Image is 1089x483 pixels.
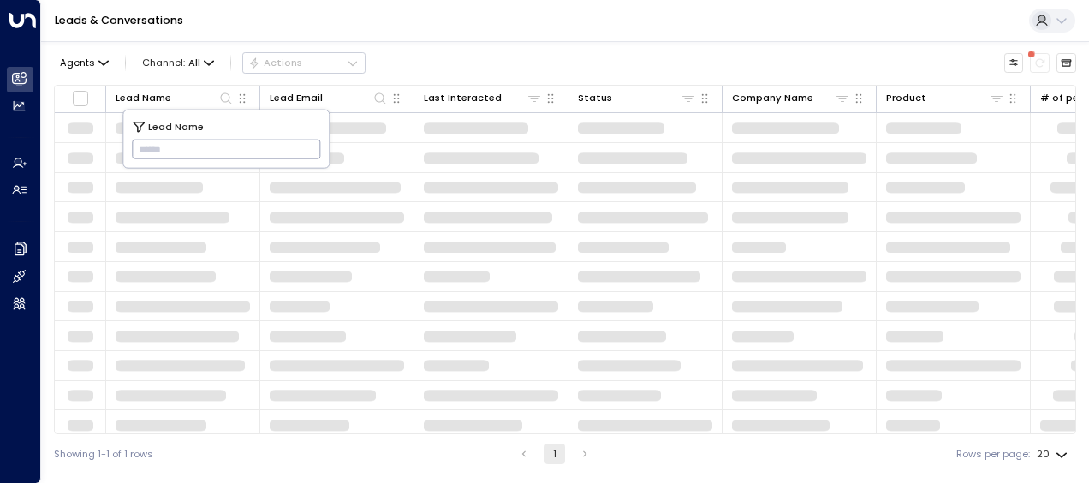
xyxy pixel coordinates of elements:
[732,90,850,106] div: Company Name
[1004,53,1024,73] button: Customize
[1030,53,1050,73] span: There are new threads available. Refresh the grid to view the latest updates.
[60,58,95,68] span: Agents
[513,444,596,464] nav: pagination navigation
[424,90,542,106] div: Last Interacted
[148,118,204,134] span: Lead Name
[270,90,388,106] div: Lead Email
[1037,444,1071,465] div: 20
[1056,53,1076,73] button: Archived Leads
[424,90,502,106] div: Last Interacted
[136,53,219,72] button: Channel:All
[544,444,565,464] button: page 1
[242,52,366,73] button: Actions
[886,90,1004,106] div: Product
[188,57,200,69] span: All
[136,53,219,72] span: Channel:
[248,57,302,69] div: Actions
[732,90,813,106] div: Company Name
[578,90,612,106] div: Status
[54,447,153,462] div: Showing 1-1 of 1 rows
[886,90,926,106] div: Product
[116,90,171,106] div: Lead Name
[116,90,234,106] div: Lead Name
[956,447,1030,462] label: Rows per page:
[54,53,114,72] button: Agents
[242,52,366,73] div: Button group with a nested menu
[55,13,183,27] a: Leads & Conversations
[270,90,323,106] div: Lead Email
[578,90,696,106] div: Status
